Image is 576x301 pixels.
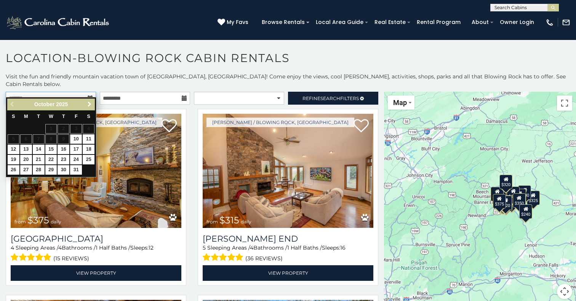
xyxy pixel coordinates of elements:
span: October [34,101,55,107]
a: View Property [203,265,373,281]
div: $930 [518,185,531,200]
a: [PERSON_NAME] / Blowing Rock, [GEOGRAPHIC_DATA] [206,118,354,127]
span: 1 Half Baths / [287,244,322,251]
div: Sleeping Areas / Bathrooms / Sleeps: [11,244,181,263]
a: 23 [58,155,69,164]
div: $350 [513,193,526,208]
span: 5 [203,244,206,251]
a: 13 [20,145,32,154]
a: 22 [45,155,57,164]
span: 4 [58,244,62,251]
img: Moss End [203,114,373,228]
div: $375 [493,194,506,208]
img: phone-regular-white.png [546,18,554,27]
span: Saturday [87,114,90,119]
span: daily [241,219,251,225]
a: Moss End from $315 daily [203,114,373,228]
a: 15 [45,145,57,154]
a: 14 [33,145,45,154]
a: 29 [45,165,57,175]
a: Rental Program [413,16,464,28]
a: Browse Rentals [258,16,309,28]
div: $320 [499,174,512,189]
span: 4 [11,244,14,251]
span: Search [320,96,340,101]
a: 11 [83,134,94,144]
img: mail-regular-white.png [562,18,570,27]
span: Tuesday [37,114,40,119]
span: 4 [250,244,253,251]
a: 31 [70,165,82,175]
a: [PERSON_NAME] End [203,234,373,244]
button: Change map style [388,96,414,110]
a: 20 [20,155,32,164]
span: 12 [149,244,154,251]
a: 16 [58,145,69,154]
span: 16 [340,244,346,251]
span: Wednesday [49,114,53,119]
a: Next [85,100,94,109]
div: $220 [499,195,512,210]
a: Add to favorites [354,118,369,134]
div: $400 [491,187,504,201]
a: 17 [70,145,82,154]
a: 30 [58,165,69,175]
span: Next [86,101,93,107]
a: View Property [11,265,181,281]
a: 26 [8,165,19,175]
span: from [206,219,218,225]
div: $355 [497,196,510,210]
span: My Favs [227,18,248,26]
a: 27 [20,165,32,175]
a: 25 [83,155,94,164]
div: Sleeping Areas / Bathrooms / Sleeps: [203,244,373,263]
span: $375 [27,215,49,226]
div: $150 [507,186,520,201]
a: [GEOGRAPHIC_DATA] [11,234,181,244]
div: $345 [499,196,512,211]
a: 18 [83,145,94,154]
a: 21 [33,155,45,164]
span: 1 Half Baths / [96,244,130,251]
span: Friday [75,114,78,119]
span: Monday [24,114,28,119]
a: RefineSearchFilters [288,92,378,105]
h3: Mountain Song Lodge [11,234,181,244]
span: Map [393,99,407,107]
button: Map camera controls [557,284,572,299]
div: $325 [527,191,540,205]
span: from [14,219,26,225]
a: My Favs [218,18,250,27]
a: 24 [70,155,82,164]
a: Owner Login [496,16,538,28]
span: 2025 [56,101,68,107]
div: $226 [513,189,526,203]
span: (15 reviews) [53,253,89,263]
h3: Moss End [203,234,373,244]
div: $240 [519,204,532,218]
span: Refine Filters [302,96,359,101]
a: About [468,16,493,28]
span: Thursday [62,114,65,119]
span: (36 reviews) [245,253,283,263]
a: 28 [33,165,45,175]
a: 10 [70,134,82,144]
a: Real Estate [371,16,410,28]
span: $315 [219,215,239,226]
button: Toggle fullscreen view [557,96,572,111]
span: Sunday [12,114,15,119]
a: 19 [8,155,19,164]
span: daily [51,219,61,225]
a: Local Area Guide [312,16,367,28]
a: 12 [8,145,19,154]
img: White-1-2.png [6,15,111,30]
